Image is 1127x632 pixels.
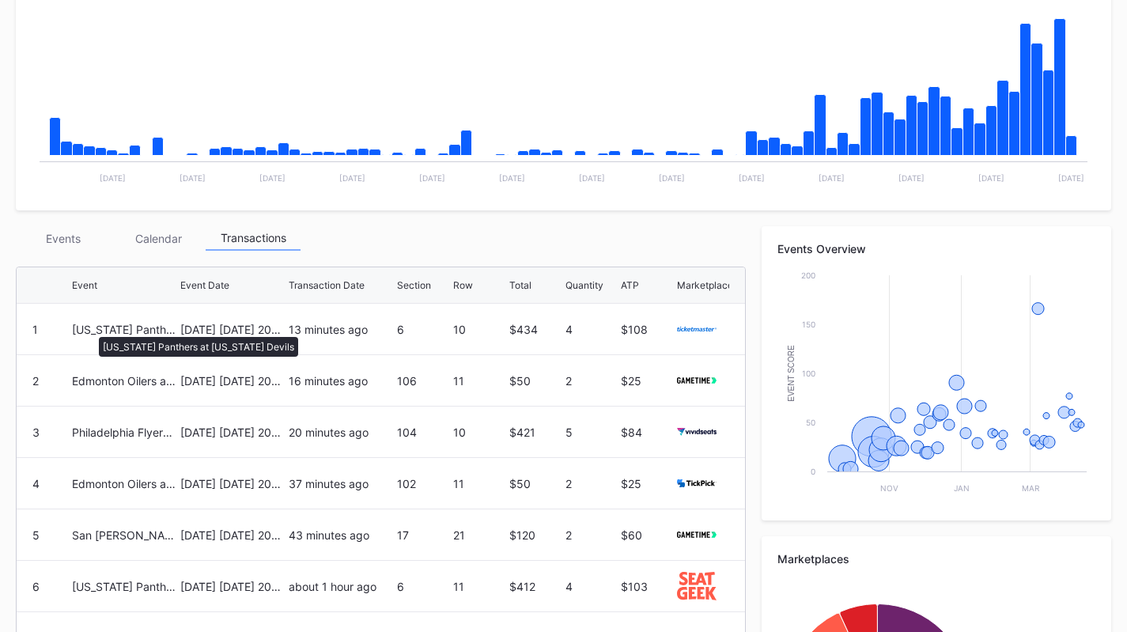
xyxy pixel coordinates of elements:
[289,426,393,439] div: 20 minutes ago
[453,477,505,490] div: 11
[397,477,449,490] div: 102
[565,374,618,388] div: 2
[453,323,505,336] div: 10
[453,528,505,542] div: 21
[419,173,445,183] text: [DATE]
[453,580,505,593] div: 11
[509,374,562,388] div: $50
[777,242,1095,255] div: Events Overview
[397,279,431,291] div: Section
[32,580,40,593] div: 6
[289,323,393,336] div: 13 minutes ago
[72,580,176,593] div: [US_STATE] Panthers at [US_STATE] Devils
[289,528,393,542] div: 43 minutes ago
[397,374,449,388] div: 106
[453,279,473,291] div: Row
[100,173,126,183] text: [DATE]
[180,580,285,593] div: [DATE] [DATE] 2025
[565,426,618,439] div: 5
[509,323,562,336] div: $434
[777,267,1095,505] svg: Chart title
[621,426,673,439] div: $84
[72,477,176,490] div: Edmonton Oilers at [US_STATE] Devils
[32,374,39,388] div: 2
[339,173,365,183] text: [DATE]
[32,528,40,542] div: 5
[621,477,673,490] div: $25
[881,483,899,493] text: Nov
[806,418,815,427] text: 50
[180,426,285,439] div: [DATE] [DATE] 2025
[509,528,562,542] div: $120
[978,173,1004,183] text: [DATE]
[801,271,815,280] text: 200
[289,477,393,490] div: 37 minutes ago
[397,580,449,593] div: 6
[819,173,845,183] text: [DATE]
[677,572,716,600] img: seatGeek.svg
[565,580,618,593] div: 4
[289,374,393,388] div: 16 minutes ago
[621,528,673,542] div: $60
[802,369,815,378] text: 100
[111,226,206,251] div: Calendar
[677,377,716,384] img: gametime.svg
[621,580,673,593] div: $103
[509,580,562,593] div: $412
[739,173,765,183] text: [DATE]
[802,320,815,329] text: 150
[565,323,618,336] div: 4
[72,279,97,291] div: Event
[397,323,449,336] div: 6
[289,279,365,291] div: Transaction Date
[621,279,639,291] div: ATP
[180,279,229,291] div: Event Date
[16,226,111,251] div: Events
[180,528,285,542] div: [DATE] [DATE] 2025
[180,374,285,388] div: [DATE] [DATE] 2025
[659,173,685,183] text: [DATE]
[289,580,393,593] div: about 1 hour ago
[677,279,733,291] div: Marketplace
[677,428,716,435] img: vividSeats.svg
[777,552,1095,566] div: Marketplaces
[621,323,673,336] div: $108
[32,426,40,439] div: 3
[453,374,505,388] div: 11
[72,323,176,336] div: [US_STATE] Panthers at [US_STATE] Devils
[621,374,673,388] div: $25
[453,426,505,439] div: 10
[565,528,618,542] div: 2
[397,528,449,542] div: 17
[499,173,525,183] text: [DATE]
[677,479,716,487] img: TickPick_logo.svg
[579,173,605,183] text: [DATE]
[787,345,796,402] text: Event Score
[811,467,815,476] text: 0
[954,483,970,493] text: Jan
[565,477,618,490] div: 2
[72,426,176,439] div: Philadelphia Flyers at [US_STATE] Devils
[1058,173,1084,183] text: [DATE]
[898,173,925,183] text: [DATE]
[180,173,206,183] text: [DATE]
[509,426,562,439] div: $421
[677,327,716,332] img: ticketmaster.svg
[72,374,176,388] div: Edmonton Oilers at [US_STATE] Devils
[72,528,176,542] div: San [PERSON_NAME] Sharks at [US_STATE] Devils
[180,323,285,336] div: [DATE] [DATE] 2025
[180,477,285,490] div: [DATE] [DATE] 2025
[32,477,40,490] div: 4
[206,226,301,251] div: Transactions
[1023,483,1041,493] text: Mar
[509,477,562,490] div: $50
[509,279,531,291] div: Total
[32,323,38,336] div: 1
[397,426,449,439] div: 104
[677,532,716,538] img: gametime.svg
[259,173,286,183] text: [DATE]
[565,279,603,291] div: Quantity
